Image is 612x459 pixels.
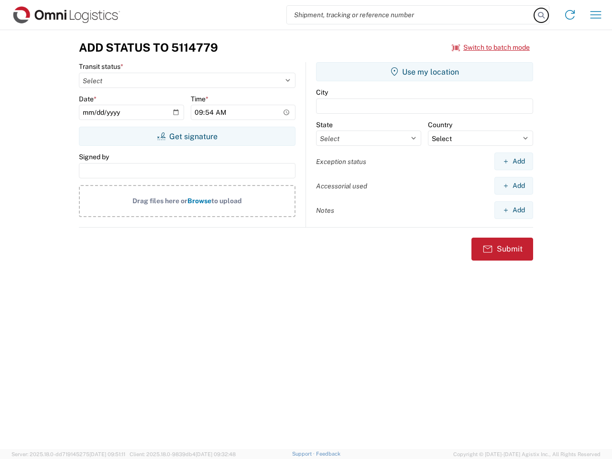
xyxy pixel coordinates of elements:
[494,177,533,195] button: Add
[132,197,187,205] span: Drag files here or
[453,450,601,459] span: Copyright © [DATE]-[DATE] Agistix Inc., All Rights Reserved
[287,6,535,24] input: Shipment, tracking or reference number
[494,201,533,219] button: Add
[316,62,533,81] button: Use my location
[292,451,316,457] a: Support
[316,157,366,166] label: Exception status
[79,153,109,161] label: Signed by
[211,197,242,205] span: to upload
[11,451,125,457] span: Server: 2025.18.0-dd719145275
[79,62,123,71] label: Transit status
[471,238,533,261] button: Submit
[89,451,125,457] span: [DATE] 09:51:11
[316,206,334,215] label: Notes
[316,182,367,190] label: Accessorial used
[452,40,530,55] button: Switch to batch mode
[79,41,218,55] h3: Add Status to 5114779
[79,127,295,146] button: Get signature
[428,120,452,129] label: Country
[130,451,236,457] span: Client: 2025.18.0-9839db4
[79,95,97,103] label: Date
[187,197,211,205] span: Browse
[196,451,236,457] span: [DATE] 09:32:48
[316,88,328,97] label: City
[494,153,533,170] button: Add
[316,451,340,457] a: Feedback
[316,120,333,129] label: State
[191,95,208,103] label: Time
